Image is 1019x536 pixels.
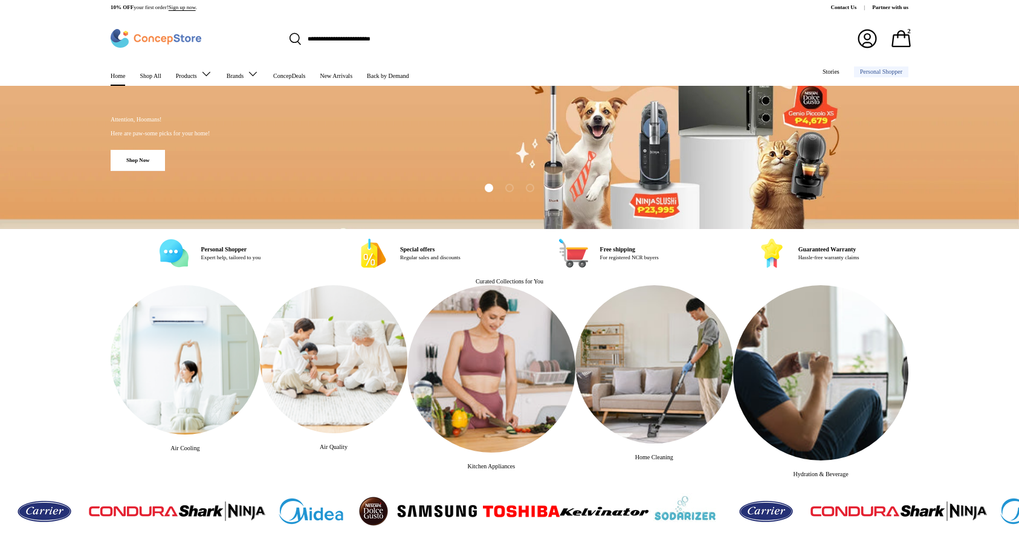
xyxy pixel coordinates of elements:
[798,246,856,253] strong: Guaranteed Warranty
[111,4,197,12] p: your first order! .
[794,62,908,86] nav: Secondary
[468,463,516,470] a: Kitchen Appliances
[111,115,210,124] p: Attention, Hoomans!
[320,444,348,450] a: Air Quality
[407,285,575,453] a: Kitchen Appliances
[111,150,165,171] a: Shop Now
[111,62,409,86] nav: Primary
[509,239,708,268] a: Free shipping For registered NCR buyers
[600,246,635,253] strong: Free shipping
[733,285,908,460] a: Hydration & Beverage
[798,254,859,262] p: Hassle-free warranty claims
[575,285,734,444] a: Home Cleaning
[111,239,310,268] a: Personal Shopper Expert help, tailored to you
[600,254,659,262] p: For registered NCR buyers
[111,66,125,86] a: Home
[367,66,409,86] a: Back by Demand
[400,254,461,262] p: Regular sales and discounts
[140,66,161,86] a: Shop All
[635,454,673,460] a: Home Cleaning
[860,69,902,75] span: Personal Shopper
[176,62,212,86] a: Products
[201,254,260,262] p: Expert help, tailored to you
[169,62,219,86] summary: Products
[320,66,352,86] a: New Arrivals
[400,246,435,253] strong: Special offers
[708,239,908,268] a: Guaranteed Warranty Hassle-free warranty claims
[111,285,260,434] img: Air Cooling | ConcepStore
[201,246,247,253] strong: Personal Shopper
[310,239,510,268] a: Special offers Regular sales and discounts
[907,27,911,34] span: 2
[111,285,260,434] a: Air Cooling
[111,130,210,138] h2: Here are paw-some picks for your home!
[872,4,908,12] a: Partner with us
[169,4,196,10] a: Sign up now
[219,62,266,86] summary: Brands
[854,66,908,77] a: Personal Shopper
[831,4,873,12] a: Contact Us
[111,4,134,10] strong: 10% OFF
[227,62,259,86] a: Brands
[170,445,199,451] a: Air Cooling
[823,62,839,82] a: Stories
[794,471,849,477] a: Hydration & Beverage
[476,277,543,285] h2: Curated Collections for You
[260,285,408,433] img: Air Quality
[273,66,305,86] a: ConcepDeals
[111,29,201,48] img: ConcepStore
